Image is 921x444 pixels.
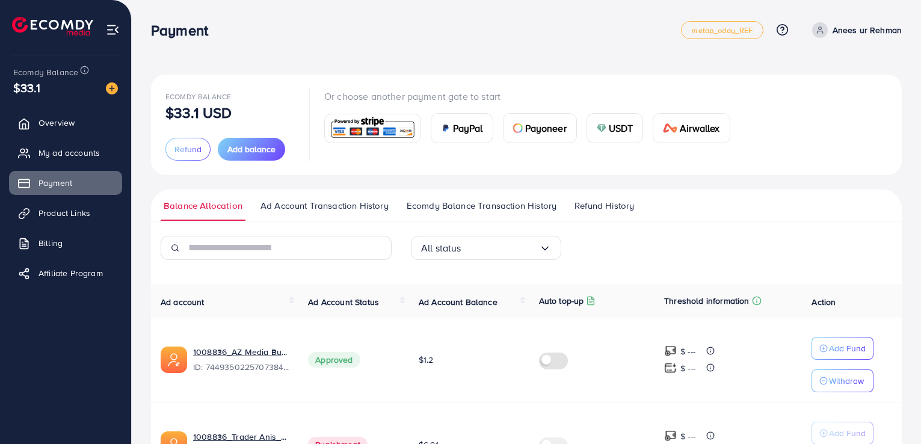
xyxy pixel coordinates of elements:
span: Payment [39,177,72,189]
a: Payment [9,171,122,195]
div: Search for option [411,236,561,260]
span: All status [421,239,461,257]
span: Ad account [161,296,205,308]
a: Billing [9,231,122,255]
span: Airwallex [680,121,719,135]
span: Ecomdy Balance Transaction History [407,199,556,212]
span: Ad Account Transaction History [260,199,389,212]
span: $1.2 [419,354,434,366]
a: 1008836_Trader Anis_1718866936696 [193,431,289,443]
a: cardAirwallex [653,113,730,143]
img: image [106,82,118,94]
img: menu [106,23,120,37]
a: metap_oday_REF [681,21,763,39]
p: $ --- [680,344,695,359]
span: ID: 7449350225707384848 [193,361,289,373]
p: Add Fund [829,426,866,440]
p: Auto top-up [539,294,584,308]
img: ic-ads-acc.e4c84228.svg [161,347,187,373]
img: top-up amount [664,430,677,442]
span: Refund History [574,199,634,212]
span: metap_oday_REF [691,26,753,34]
span: PayPal [453,121,483,135]
button: Withdraw [812,369,873,392]
a: Product Links [9,201,122,225]
img: card [328,116,417,141]
button: Add balance [218,138,285,161]
img: top-up amount [664,345,677,357]
p: $ --- [680,361,695,375]
span: My ad accounts [39,147,100,159]
img: card [513,123,523,133]
span: Action [812,296,836,308]
input: Search for option [461,239,539,257]
iframe: Chat [870,390,912,435]
a: Overview [9,111,122,135]
span: Refund [174,143,202,155]
button: Refund [165,138,211,161]
img: top-up amount [664,362,677,374]
a: 1008836_AZ Media Buyer_1734437018828 [193,346,289,358]
h3: Payment [151,22,218,39]
a: Affiliate Program [9,261,122,285]
p: Threshold information [664,294,749,308]
p: Withdraw [829,374,864,388]
a: cardUSDT [587,113,644,143]
span: Overview [39,117,75,129]
a: cardPayPal [431,113,493,143]
button: Add Fund [812,337,873,360]
img: card [441,123,451,133]
a: cardPayoneer [503,113,577,143]
div: <span class='underline'>1008836_AZ Media Buyer_1734437018828</span></br>7449350225707384848 [193,346,289,374]
span: Add balance [227,143,276,155]
a: Anees ur Rehman [807,22,902,38]
img: card [663,123,677,133]
a: My ad accounts [9,141,122,165]
img: logo [12,17,93,35]
span: Ad Account Status [308,296,379,308]
img: card [597,123,606,133]
span: Ad Account Balance [419,296,497,308]
span: $33.1 [13,79,40,96]
span: Affiliate Program [39,267,103,279]
a: card [324,114,421,143]
span: Approved [308,352,360,368]
p: Add Fund [829,341,866,356]
span: Billing [39,237,63,249]
span: Product Links [39,207,90,219]
p: Or choose another payment gate to start [324,89,740,103]
span: Balance Allocation [164,199,242,212]
span: Payoneer [525,121,567,135]
p: $ --- [680,429,695,443]
span: Ecomdy Balance [13,66,78,78]
p: Anees ur Rehman [833,23,902,37]
span: Ecomdy Balance [165,91,231,102]
p: $33.1 USD [165,105,232,120]
span: USDT [609,121,633,135]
